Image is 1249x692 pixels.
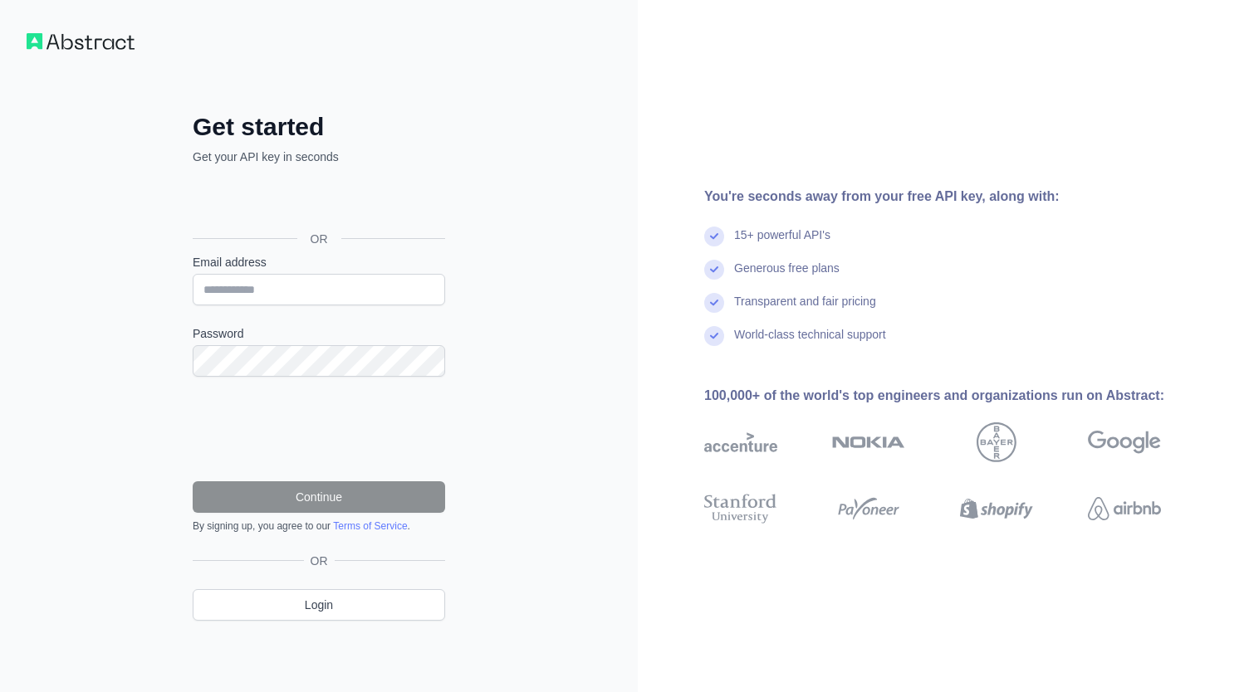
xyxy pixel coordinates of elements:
[832,422,905,462] img: nokia
[960,490,1033,527] img: shopify
[193,481,445,513] button: Continue
[193,397,445,461] iframe: reCAPTCHA
[193,112,445,142] h2: Get started
[193,325,445,342] label: Password
[734,326,886,359] div: World-class technical support
[734,227,830,260] div: 15+ powerful API's
[704,386,1214,406] div: 100,000+ of the world's top engineers and organizations run on Abstract:
[1088,422,1161,462] img: google
[734,260,840,293] div: Generous free plans
[704,326,724,346] img: check mark
[704,260,724,280] img: check mark
[704,187,1214,207] div: You're seconds away from your free API key, along with:
[704,422,777,462] img: accenture
[304,553,335,569] span: OR
[333,520,407,532] a: Terms of Service
[704,227,724,246] img: check mark
[704,490,777,527] img: stanford university
[193,254,445,270] label: Email address
[1088,490,1161,527] img: airbnb
[193,589,445,621] a: Login
[734,293,876,326] div: Transparent and fair pricing
[27,33,135,50] img: Workflow
[184,183,450,220] iframe: Sign in with Google Button
[193,519,445,533] div: By signing up, you agree to our .
[832,490,905,527] img: payoneer
[297,231,341,247] span: OR
[977,422,1016,462] img: bayer
[704,293,724,313] img: check mark
[193,149,445,165] p: Get your API key in seconds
